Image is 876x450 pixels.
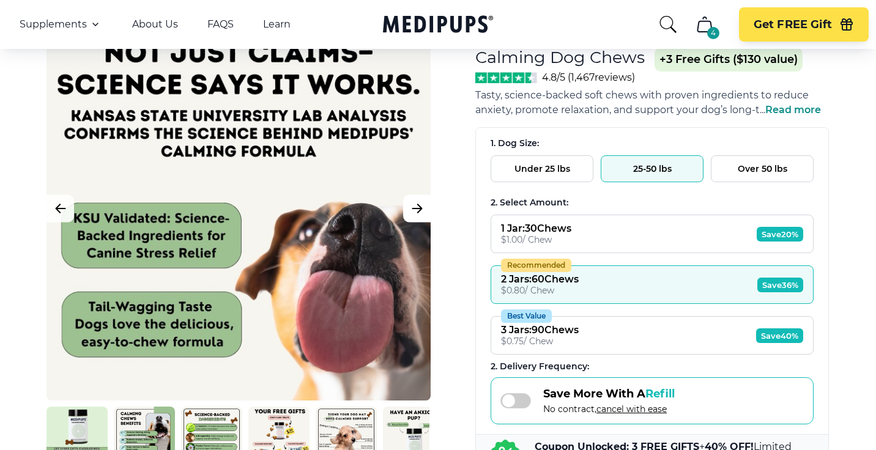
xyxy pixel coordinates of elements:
button: Get FREE Gift [739,7,869,42]
span: Save 40% [756,328,803,343]
span: No contract, [543,404,675,415]
button: Under 25 lbs [491,155,593,182]
a: FAQS [207,18,234,31]
span: 4.8/5 ( 1,467 reviews) [542,72,635,83]
div: Best Value [501,309,552,323]
button: 25-50 lbs [601,155,703,182]
span: Refill [645,387,675,400]
div: 2 Jars : 60 Chews [501,273,579,285]
span: Read more [765,104,821,116]
div: $ 0.75 / Chew [501,336,579,347]
span: anxiety, promote relaxation, and support your dog’s long-t [475,104,760,116]
span: Supplements [20,18,87,31]
div: $ 1.00 / Chew [501,234,571,245]
h1: Calming Dog Chews [475,47,645,67]
span: +3 Free Gifts ($130 value) [655,48,803,72]
div: Recommended [501,259,571,272]
span: Save 20% [757,227,803,242]
button: search [658,15,678,34]
span: Tasty, science-backed soft chews with proven ingredients to reduce [475,89,809,101]
div: 3 Jars : 90 Chews [501,324,579,336]
button: Best Value3 Jars:90Chews$0.75/ ChewSave40% [491,316,814,355]
div: 1. Dog Size: [491,138,814,149]
div: $ 0.80 / Chew [501,285,579,296]
div: 2. Select Amount: [491,197,814,208]
span: ... [760,104,821,116]
img: Stars - 4.8 [475,72,537,83]
button: Recommended2 Jars:60Chews$0.80/ ChewSave36% [491,265,814,304]
button: 1 Jar:30Chews$1.00/ ChewSave20% [491,215,814,253]
div: 4 [707,27,719,39]
a: Medipups [383,13,493,38]
button: Supplements [20,17,103,32]
a: About Us [132,18,178,31]
span: Save More With A [543,387,675,400]
span: 2 . Delivery Frequency: [491,361,589,372]
span: Get FREE Gift [754,18,832,32]
div: 1 Jar : 30 Chews [501,223,571,234]
span: Save 36% [757,278,803,292]
span: cancel with ease [596,404,667,415]
button: cart [690,10,719,39]
a: Learn [263,18,291,31]
button: Over 50 lbs [711,155,814,182]
button: Next Image [403,195,431,223]
button: Previous Image [46,195,74,223]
